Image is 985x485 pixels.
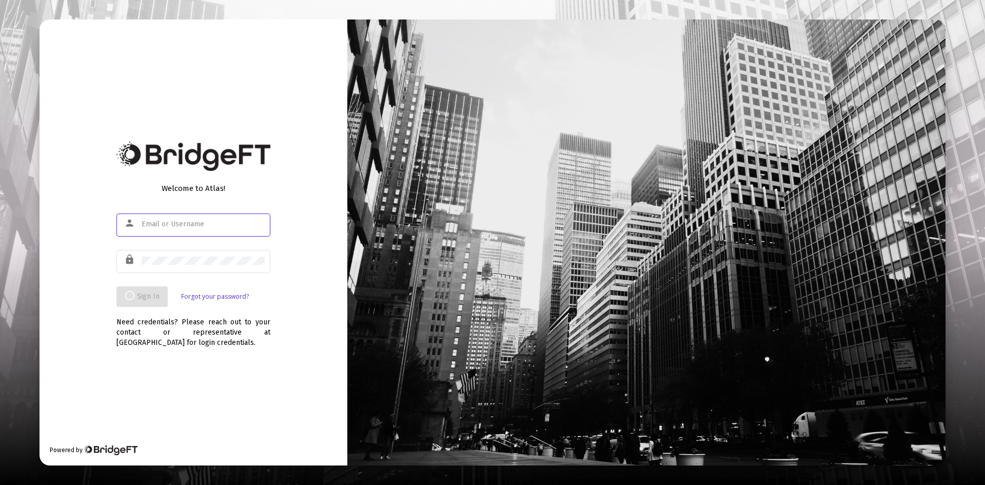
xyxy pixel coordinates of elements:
[116,286,168,307] button: Sign In
[181,292,249,302] a: Forgot your password?
[124,217,136,229] mat-icon: person
[142,220,265,228] input: Email or Username
[125,292,160,301] span: Sign In
[116,142,270,171] img: Bridge Financial Technology Logo
[84,445,137,455] img: Bridge Financial Technology Logo
[124,254,136,266] mat-icon: lock
[116,183,270,193] div: Welcome to Atlas!
[116,307,270,348] div: Need credentials? Please reach out to your contact or representative at [GEOGRAPHIC_DATA] for log...
[50,445,137,455] div: Powered by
